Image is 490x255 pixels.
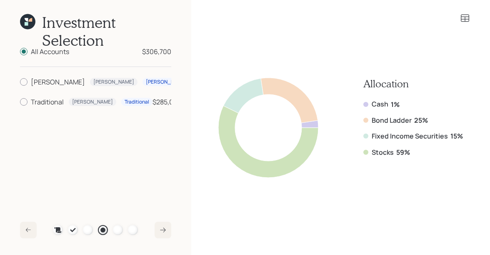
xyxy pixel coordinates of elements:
[31,77,85,87] div: [PERSON_NAME]
[450,131,463,141] b: 15%
[414,116,428,125] b: 25%
[372,148,394,157] label: Stocks
[42,13,171,49] h1: Investment Selection
[372,116,412,125] label: Bond Ladder
[391,100,400,109] b: 1%
[31,47,69,57] div: All Accounts
[363,78,463,90] h3: Allocation
[372,99,388,109] label: Cash
[146,79,187,86] div: [PERSON_NAME]
[31,97,64,107] div: Traditional
[152,97,182,107] div: $285,000
[142,47,171,57] div: $306,700
[93,79,134,86] div: [PERSON_NAME]
[372,131,448,141] label: Fixed Income Securities
[72,99,113,106] div: [PERSON_NAME]
[396,148,410,157] b: 59%
[125,99,149,106] div: Traditional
